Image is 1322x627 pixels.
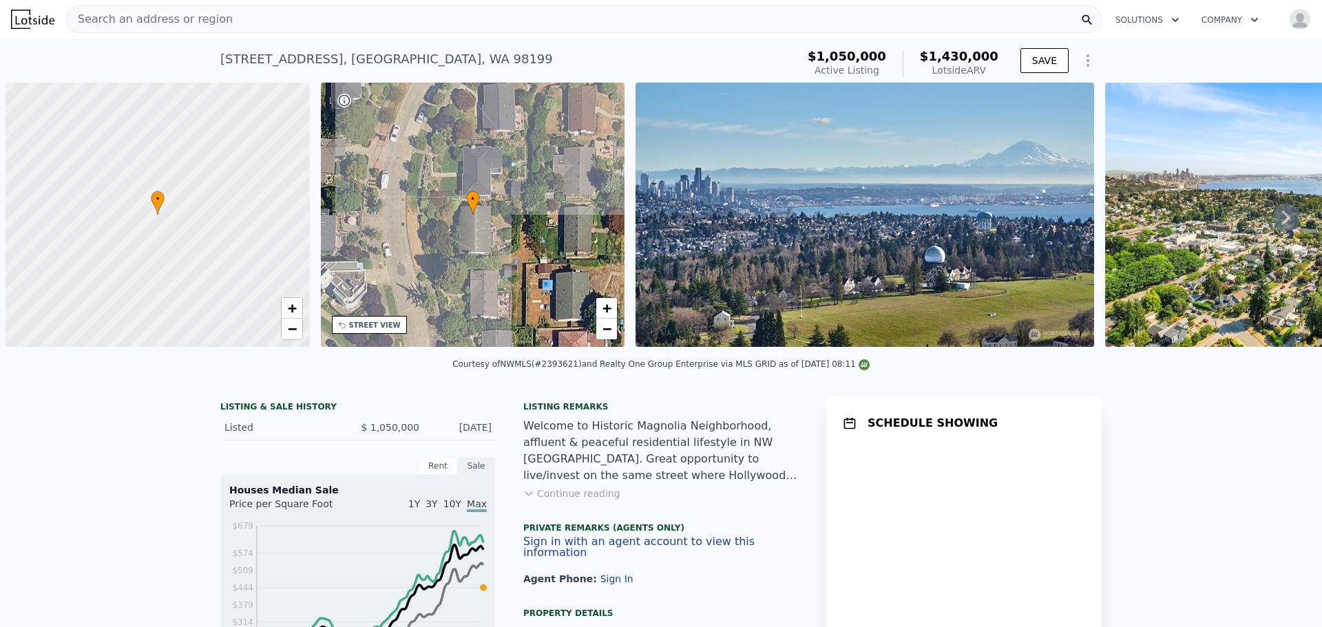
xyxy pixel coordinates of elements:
span: Active Listing [815,65,879,76]
a: Zoom out [596,319,617,339]
span: Search an address or region [67,11,233,28]
button: Continue reading [523,487,620,500]
span: + [287,299,296,317]
div: Listed [224,421,347,434]
span: 10Y [443,498,461,509]
div: [STREET_ADDRESS] , [GEOGRAPHIC_DATA] , WA 98199 [220,50,553,69]
button: SAVE [1020,48,1069,73]
div: Rent [419,457,457,475]
img: NWMLS Logo [859,359,870,370]
button: Company [1190,8,1270,32]
h1: SCHEDULE SHOWING [868,415,998,432]
div: STREET VIEW [349,320,401,330]
div: • [466,191,480,215]
div: Lotside ARV [920,63,998,77]
div: Property details [523,608,799,619]
span: • [466,193,480,205]
tspan: $444 [232,583,253,593]
div: Price per Square Foot [229,497,358,519]
span: 3Y [426,498,437,509]
span: − [287,320,296,337]
span: $1,430,000 [920,49,998,63]
div: Sale [457,457,496,475]
a: Zoom out [282,319,302,339]
img: Lotside [11,10,54,29]
span: 1Y [408,498,420,509]
tspan: $679 [232,521,253,531]
a: Zoom in [282,298,302,319]
div: LISTING & SALE HISTORY [220,401,496,415]
img: Sale: 167614962 Parcel: 98469470 [636,83,1094,347]
div: Welcome to Historic Magnolia Neighborhood, affluent & peaceful residential lifestyle in NW [GEOGR... [523,418,799,484]
span: Max [467,498,487,512]
button: Sign in with an agent account to view this information [523,536,799,558]
div: [DATE] [430,421,492,434]
div: Courtesy of NWMLS (#2393621) and Realty One Group Enterprise via MLS GRID as of [DATE] 08:11 [452,359,870,369]
tspan: $379 [232,600,253,610]
button: Show Options [1074,47,1102,74]
div: • [151,191,165,215]
a: Zoom in [596,298,617,319]
div: Private Remarks (Agents Only) [523,522,799,536]
tspan: $574 [232,549,253,558]
span: $1,050,000 [808,49,886,63]
span: $ 1,050,000 [361,422,419,433]
div: Listing remarks [523,401,799,412]
tspan: $314 [232,617,253,627]
div: Houses Median Sale [229,483,487,497]
span: • [151,193,165,205]
span: + [602,299,611,317]
span: Agent Phone: [523,573,600,584]
img: avatar [1289,8,1311,30]
span: − [602,320,611,337]
tspan: $509 [232,566,253,575]
button: Sign In [600,573,633,584]
button: Solutions [1104,8,1190,32]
